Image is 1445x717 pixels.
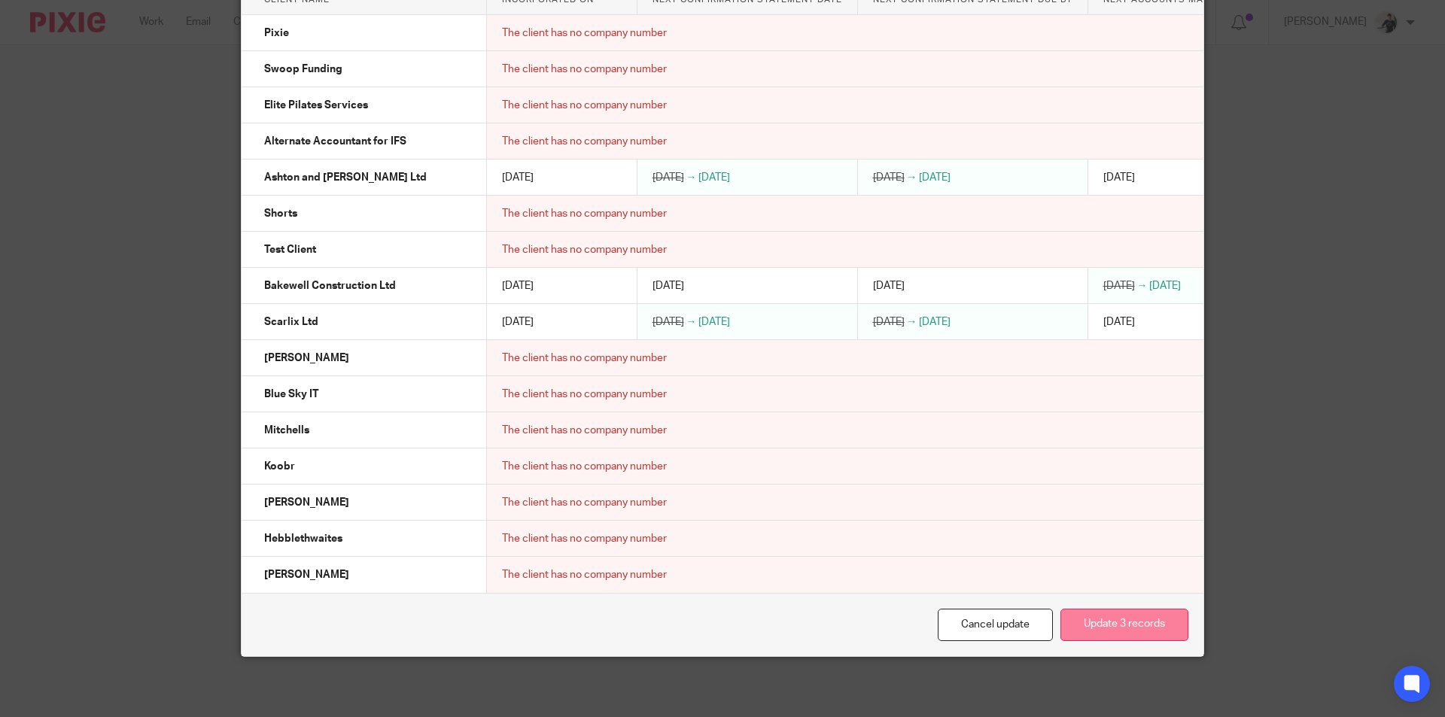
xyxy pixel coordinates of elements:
[873,172,905,183] span: [DATE]
[486,521,1414,557] td: The client has no company number
[653,281,684,291] span: [DATE]
[242,412,486,448] td: Mitchells
[486,340,1414,376] td: The client has no company number
[242,340,486,376] td: [PERSON_NAME]
[653,317,684,327] span: [DATE]
[486,87,1414,123] td: The client has no company number
[242,304,486,340] td: Scarlix Ltd
[698,317,730,327] span: [DATE]
[907,317,917,327] span: →
[242,268,486,304] td: Bakewell Construction Ltd
[486,485,1414,521] td: The client has no company number
[242,196,486,232] td: Shorts
[1060,609,1188,641] button: Update 3 records
[686,172,697,183] span: →
[242,15,486,51] td: Pixie
[919,172,951,183] span: [DATE]
[486,15,1414,51] td: The client has no company number
[502,317,534,327] span: [DATE]
[502,281,534,291] span: [DATE]
[486,232,1414,268] td: The client has no company number
[938,609,1053,641] a: Cancel update
[873,281,905,291] span: [DATE]
[242,521,486,557] td: Hebblethwaites
[486,376,1414,412] td: The client has no company number
[653,172,684,183] span: [DATE]
[919,317,951,327] span: [DATE]
[486,123,1414,160] td: The client has no company number
[686,317,697,327] span: →
[502,172,534,183] span: [DATE]
[1103,317,1135,327] span: [DATE]
[907,172,917,183] span: →
[873,317,905,327] span: [DATE]
[242,448,486,485] td: Koobr
[1149,281,1181,291] span: [DATE]
[1103,172,1135,183] span: [DATE]
[242,160,486,196] td: Ashton and [PERSON_NAME] Ltd
[486,557,1414,593] td: The client has no company number
[242,485,486,521] td: [PERSON_NAME]
[1103,281,1135,291] span: [DATE]
[486,412,1414,448] td: The client has no company number
[486,448,1414,485] td: The client has no company number
[1137,281,1148,291] span: →
[242,123,486,160] td: Alternate Accountant for IFS
[486,51,1414,87] td: The client has no company number
[242,232,486,268] td: Test Client
[242,51,486,87] td: Swoop Funding
[486,196,1414,232] td: The client has no company number
[242,376,486,412] td: Blue Sky IT
[242,87,486,123] td: Elite Pilates Services
[242,557,486,593] td: [PERSON_NAME]
[698,172,730,183] span: [DATE]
